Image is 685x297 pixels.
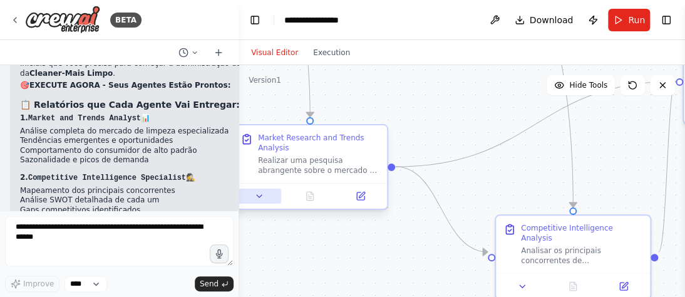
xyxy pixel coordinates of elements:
button: Hide left sidebar [246,11,264,29]
span: Send [200,279,219,289]
code: Competitive Intelligence Specialist [28,174,186,182]
li: Análise completa do mercado de limpeza especializada [20,127,331,137]
span: Download [530,14,574,26]
li: Gaps competitivos identificados [20,206,331,216]
strong: EXECUTE AGORA - Seus Agentes Estão Prontos: [29,81,230,90]
button: Open in side panel [339,189,382,204]
div: Realizar uma pesquisa abrangente sobre o mercado de {setor_industria} onde {cliente_empresa} atua... [258,155,379,175]
div: Version 1 [249,75,281,85]
button: Visual Editor [244,45,306,60]
button: Send [195,276,234,291]
button: Improve [5,276,59,292]
button: No output available [284,189,337,204]
img: Logo [25,6,100,34]
div: BETA [110,13,142,28]
div: Market Research and Trends Analysis [258,133,379,153]
li: Análise SWOT detalhada de cada um [20,195,331,206]
li: Sazonalidade e picos de demanda [20,155,331,165]
li: Mapeamento dos principais concorrentes [20,186,331,196]
g: Edge from 43759afb-c6e7-4261-9031-b3e2a162d582 to ca59ba91-00e9-4eae-93da-848d1189d12e [395,160,487,258]
div: Analisar os principais concorrentes de {cliente_empresa} no mercado {setor_industria}. Mapear sua... [521,246,642,266]
strong: Cleaner-Mais Limpo [29,69,113,78]
button: Click to speak your automation idea [210,244,229,263]
li: Comportamento do consumidor de alto padrão [20,146,331,156]
span: Run [628,14,645,26]
button: No output available [547,279,600,294]
button: Show right sidebar [657,11,675,29]
span: Improve [23,279,54,289]
strong: 📋 Relatórios que Cada Agente Vai Entregar: [20,100,240,110]
button: Download [510,9,579,31]
g: Edge from 43759afb-c6e7-4261-9031-b3e2a162d582 to dc82ebdf-df59-44cb-9622-20a61b059c62 [395,75,675,173]
li: Tendências emergentes e oportunidades [20,136,331,146]
p: 🕵️ [20,173,331,184]
div: Market Research and Trends AnalysisRealizar uma pesquisa abrangente sobre o mercado de {setor_ind... [232,127,388,212]
button: Start a new chat [209,45,229,60]
button: Switch to previous chat [173,45,203,60]
span: Hide Tools [569,80,607,90]
button: Run [608,9,650,31]
h2: 🎯 [20,81,331,91]
code: Market and Trends Analyst [28,114,141,123]
nav: breadcrumb [284,14,357,26]
button: Execution [306,45,358,60]
button: Open in side panel [602,279,645,294]
button: Hide Tools [547,75,615,95]
div: Competitive Intelligence Analysis [521,223,642,243]
p: 📊 [20,113,331,124]
g: Edge from ca59ba91-00e9-4eae-93da-848d1189d12e to dc82ebdf-df59-44cb-9622-20a61b059c62 [658,75,675,258]
strong: 2. [20,173,186,182]
strong: 1. [20,113,141,122]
